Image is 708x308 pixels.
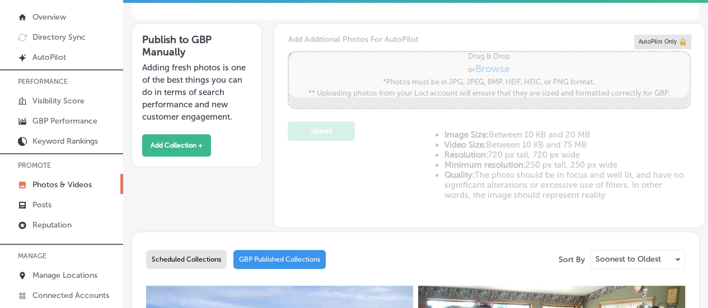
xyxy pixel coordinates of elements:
p: Manage Locations [32,271,97,280]
div: Scheduled Collections [146,250,227,269]
p: Reputation [32,220,72,230]
p: Sort By [559,255,585,264]
p: Photos & Videos [32,180,92,189]
div: Soonest to Oldest [591,250,684,268]
p: Posts [32,200,51,210]
p: Connected Accounts [32,291,109,300]
p: Visibility Score [32,96,85,106]
p: AutoPilot [32,53,66,62]
div: GBP Published Collections [233,250,326,269]
button: Add Collection + [142,134,211,157]
p: Adding fresh photos is one of the best things you can do in terms of search performance and new c... [142,61,251,123]
p: GBP Performance [32,116,97,126]
p: Overview [32,12,66,22]
h3: Publish to GBP Manually [142,34,251,58]
p: Keyword Rankings [32,136,98,146]
p: Directory Sync [32,32,86,42]
p: Soonest to Oldest [596,255,661,263]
